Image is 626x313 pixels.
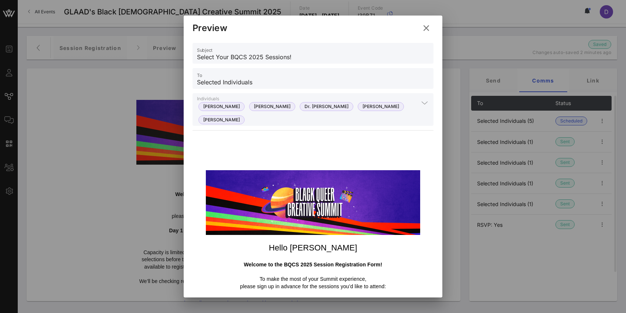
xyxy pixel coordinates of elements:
[363,102,399,111] span: [PERSON_NAME]
[197,96,219,101] label: Individuals
[197,47,212,53] label: Subject
[193,23,227,34] div: Preview
[305,102,348,111] span: Dr. [PERSON_NAME]
[206,276,420,283] p: To make the most of your Summit experience,
[197,73,202,78] label: To
[254,102,290,111] span: [PERSON_NAME]
[269,243,357,252] span: Hello [PERSON_NAME]
[244,262,382,267] strong: Welcome to the BQCS 2025 Session Registration Form!
[203,116,240,124] span: [PERSON_NAME]
[206,283,420,290] p: please sign up in advance for the sessions you’d like to attend:
[203,102,240,111] span: [PERSON_NAME]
